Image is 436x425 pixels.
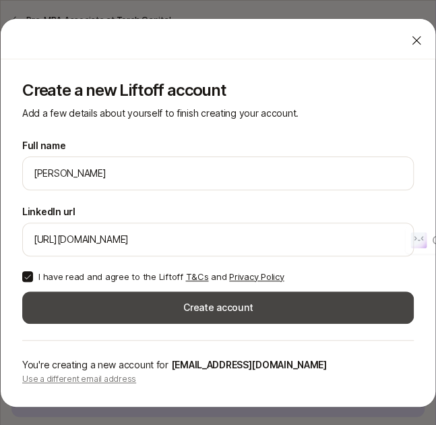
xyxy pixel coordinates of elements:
[22,357,414,373] p: You're creating a new account for
[171,359,327,370] span: [EMAIL_ADDRESS][DOMAIN_NAME]
[22,138,65,154] label: Full name
[22,105,414,121] p: Add a few details about yourself to finish creating your account.
[22,81,414,100] p: Create a new Liftoff account
[38,270,284,283] p: I have read and agree to the Liftoff and
[22,373,414,385] p: Use a different email address
[22,193,257,196] p: We'll use [PERSON_NAME] as your preferred name.
[22,204,75,220] label: LinkedIn url
[34,165,402,181] input: e.g. Melanie Perkins
[185,271,208,282] a: T&Cs
[34,231,402,248] input: e.g. https://www.linkedin.com/in/melanie-perkins
[22,271,33,282] button: I have read and agree to the Liftoff T&Cs and Privacy Policy
[22,291,414,324] button: Create account
[229,271,284,282] a: Privacy Policy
